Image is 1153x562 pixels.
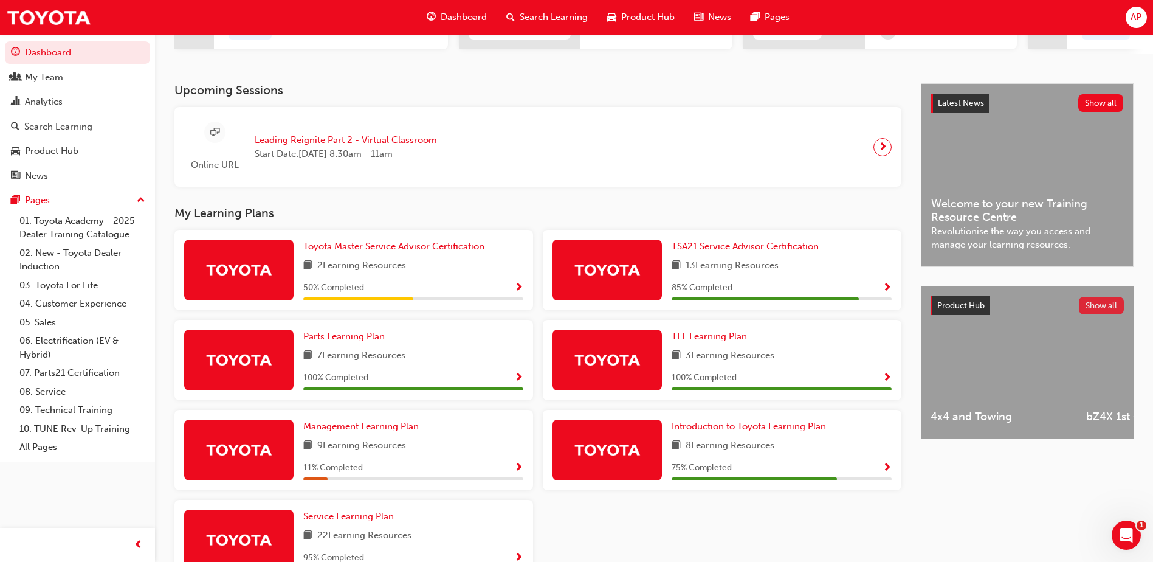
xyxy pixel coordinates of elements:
span: 100 % Completed [303,371,368,385]
button: Pages [5,189,150,212]
span: 2 Learning Resources [317,258,406,274]
span: Pages [765,10,790,24]
span: Product Hub [621,10,675,24]
span: 9 Learning Resources [317,439,406,454]
a: Latest NewsShow all [931,94,1123,113]
button: Show Progress [514,460,523,476]
a: Management Learning Plan [303,420,424,434]
a: All Pages [15,438,150,457]
a: car-iconProduct Hub [597,5,684,30]
span: Service Learning Plan [303,511,394,522]
div: Analytics [25,95,63,109]
span: 8 Learning Resources [686,439,774,454]
button: Show Progress [883,280,892,296]
span: Search Learning [520,10,588,24]
span: car-icon [607,10,616,25]
span: up-icon [137,193,145,209]
span: guage-icon [427,10,436,25]
span: 22 Learning Resources [317,529,411,544]
a: Parts Learning Plan [303,330,390,344]
span: news-icon [694,10,703,25]
h3: My Learning Plans [174,206,901,220]
a: Dashboard [5,41,150,64]
span: book-icon [303,349,312,364]
a: Toyota Master Service Advisor Certification [303,240,489,254]
a: 08. Service [15,383,150,401]
span: News [708,10,731,24]
span: Show Progress [883,463,892,474]
span: 50 % Completed [303,281,364,295]
span: Show Progress [883,373,892,384]
img: Trak [574,349,641,370]
span: 11 % Completed [303,461,363,475]
div: My Team [25,71,63,85]
span: Management Learning Plan [303,421,419,432]
button: DashboardMy TeamAnalyticsSearch LearningProduct HubNews [5,39,150,189]
a: 04. Customer Experience [15,294,150,313]
span: TSA21 Service Advisor Certification [672,241,819,252]
span: search-icon [11,122,19,133]
span: news-icon [11,171,20,182]
div: News [25,169,48,183]
a: 06. Electrification (EV & Hybrid) [15,331,150,364]
a: Introduction to Toyota Learning Plan [672,420,831,434]
img: Trak [6,4,91,31]
span: next-icon [878,139,887,156]
span: book-icon [303,258,312,274]
span: Welcome to your new Training Resource Centre [931,197,1123,224]
button: AP [1126,7,1147,28]
span: 100 % Completed [672,371,737,385]
span: Show Progress [514,283,523,294]
span: Dashboard [441,10,487,24]
span: AP [1131,10,1141,24]
span: pages-icon [751,10,760,25]
span: Start Date: [DATE] 8:30am - 11am [255,147,437,161]
span: guage-icon [11,47,20,58]
button: Show all [1078,94,1124,112]
a: Service Learning Plan [303,510,399,524]
span: people-icon [11,72,20,83]
span: search-icon [506,10,515,25]
h3: Upcoming Sessions [174,83,901,97]
span: car-icon [11,146,20,157]
span: Introduction to Toyota Learning Plan [672,421,826,432]
span: 3 Learning Resources [686,349,774,364]
img: Trak [574,439,641,460]
span: Show Progress [514,373,523,384]
button: Show all [1079,297,1124,314]
span: Product Hub [937,300,985,311]
a: pages-iconPages [741,5,799,30]
a: My Team [5,66,150,89]
a: Product HubShow all [931,296,1124,316]
a: Product Hub [5,140,150,162]
img: Trak [205,439,272,460]
iframe: Intercom live chat [1112,521,1141,550]
span: Online URL [184,158,245,172]
span: Parts Learning Plan [303,331,385,342]
img: Trak [205,349,272,370]
a: 01. Toyota Academy - 2025 Dealer Training Catalogue [15,212,150,244]
a: 03. Toyota For Life [15,276,150,295]
a: 05. Sales [15,313,150,332]
button: Show Progress [883,370,892,386]
button: Show Progress [514,370,523,386]
span: TFL Learning Plan [672,331,747,342]
span: Show Progress [883,283,892,294]
a: search-iconSearch Learning [497,5,597,30]
span: Latest News [938,98,984,108]
a: 4x4 and Towing [921,286,1076,439]
span: Leading Reignite Part 2 - Virtual Classroom [255,133,437,147]
span: 1 [1137,521,1146,530]
a: 09. Technical Training [15,401,150,420]
span: 85 % Completed [672,281,732,295]
span: 4x4 and Towing [931,410,1066,424]
a: Analytics [5,91,150,113]
div: Product Hub [25,144,78,158]
a: TFL Learning Plan [672,330,752,344]
span: book-icon [672,349,681,364]
span: next-icon [897,25,906,36]
a: guage-iconDashboard [417,5,497,30]
a: Latest NewsShow allWelcome to your new Training Resource CentreRevolutionise the way you access a... [921,83,1134,267]
button: Show Progress [883,460,892,476]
